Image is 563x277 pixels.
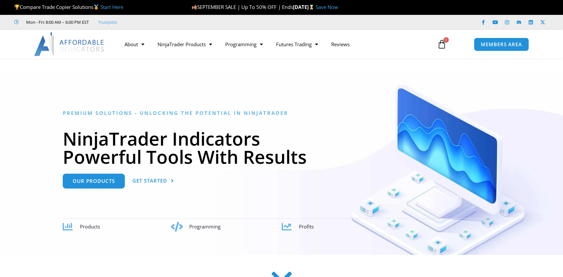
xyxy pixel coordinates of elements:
img: 🍂 [192,5,197,10]
span: 0 [443,37,449,43]
img: ⌛ [309,5,314,10]
span: Compare Trade Copier Solutions [14,4,123,10]
a: Get Started [132,174,174,189]
span: Get Started [132,178,167,183]
nav: Menu [118,37,430,52]
span: MEMBERS AREA [481,42,522,47]
span: Profits [299,223,314,230]
span: Programming [189,223,221,230]
a: 0 [427,35,456,54]
a: Programming [219,37,269,52]
span: SEPTEMBER SALE | Up To 50% OFF | Ends [192,4,293,10]
img: 🥇 [94,5,99,10]
strong: [DATE] [293,4,316,10]
h6: Premium Solutions - Unlocking the Potential in NinjaTrader [63,110,500,116]
span: Mon - Fri: 8:00 AM – 6:00 PM EST [24,18,89,26]
a: Trustpilot [98,18,117,26]
a: About [118,37,151,52]
span: Our Products [73,179,115,184]
a: MEMBERS AREA [474,38,529,51]
span: Products [80,223,100,230]
img: LogoAI | Affordable Indicators – NinjaTrader [34,32,105,56]
a: Reviews [325,37,356,52]
a: Our Products [63,174,125,189]
a: Futures Trading [269,37,325,52]
a: NinjaTrader Products [151,37,219,52]
img: 🏆 [15,5,19,10]
a: Save Now [316,4,338,10]
h1: NinjaTrader Indicators Powerful Tools With Results [63,129,500,166]
a: Start Here [100,4,123,10]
